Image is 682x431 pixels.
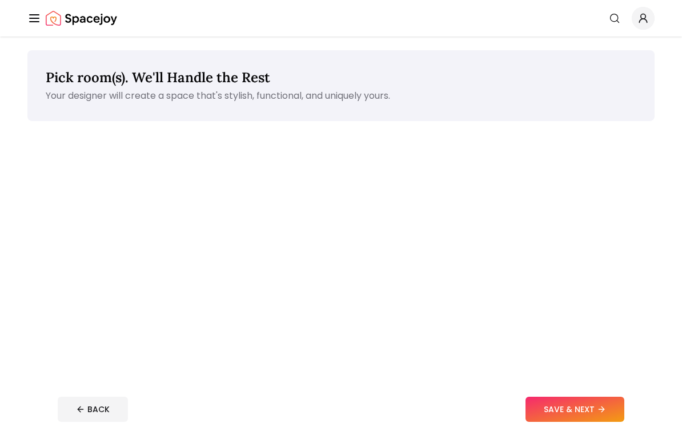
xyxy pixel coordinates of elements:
button: SAVE & NEXT [525,397,624,422]
a: Spacejoy [46,7,117,30]
span: Pick room(s). We'll Handle the Rest [46,69,270,86]
p: Your designer will create a space that's stylish, functional, and uniquely yours. [46,89,636,103]
img: Spacejoy Logo [46,7,117,30]
button: BACK [58,397,128,422]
